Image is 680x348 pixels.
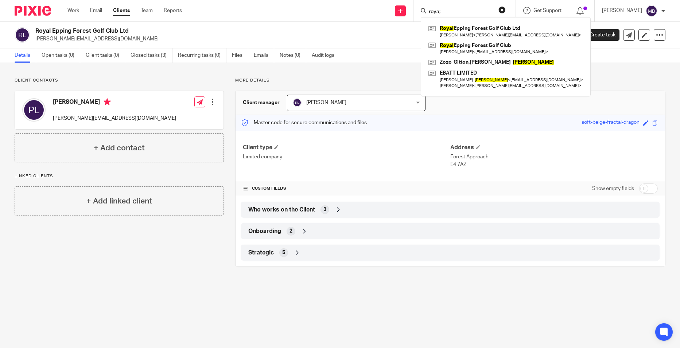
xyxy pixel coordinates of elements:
span: 3 [323,206,326,213]
h4: Address [450,144,658,151]
h4: Client type [243,144,450,151]
input: Search [428,9,494,15]
span: Strategic [248,249,274,257]
a: Client tasks (0) [86,48,125,63]
h4: CUSTOM FIELDS [243,186,450,191]
h4: + Add contact [94,142,145,154]
label: Show empty fields [592,185,634,192]
a: Clients [113,7,130,14]
p: Master code for secure communications and files [241,119,367,126]
p: Client contacts [15,78,224,83]
h4: [PERSON_NAME] [53,98,176,107]
a: Create task [577,29,619,41]
h3: Client manager [243,99,280,106]
p: Linked clients [15,173,224,179]
img: Pixie [15,6,51,16]
p: Limited company [243,153,450,161]
p: Forest Approach [450,153,658,161]
div: soft-beige-fractal-dragon [582,119,640,127]
i: Primary [104,98,111,106]
span: 2 [290,228,292,235]
a: Reports [164,7,182,14]
a: Email [90,7,102,14]
a: Notes (0) [280,48,306,63]
p: [PERSON_NAME] [602,7,642,14]
span: 5 [282,249,285,256]
a: Details [15,48,36,63]
span: Who works on the Client [248,206,315,214]
p: [PERSON_NAME][EMAIL_ADDRESS][DOMAIN_NAME] [53,115,176,122]
h4: + Add linked client [86,195,152,207]
a: Audit logs [312,48,340,63]
span: [PERSON_NAME] [306,100,346,105]
img: svg%3E [15,27,30,43]
a: Emails [254,48,274,63]
a: Team [141,7,153,14]
span: Onboarding [248,228,281,235]
p: [PERSON_NAME][EMAIL_ADDRESS][DOMAIN_NAME] [35,35,566,43]
span: Get Support [533,8,562,13]
img: svg%3E [646,5,657,17]
img: svg%3E [293,98,302,107]
button: Clear [498,6,506,13]
p: E4 7AZ [450,161,658,168]
a: Closed tasks (3) [131,48,172,63]
img: svg%3E [22,98,46,122]
a: Files [232,48,248,63]
a: Work [67,7,79,14]
a: Open tasks (0) [42,48,80,63]
a: Recurring tasks (0) [178,48,226,63]
p: More details [235,78,665,83]
h2: Royal Epping Forest Golf Club Ltd [35,27,460,35]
